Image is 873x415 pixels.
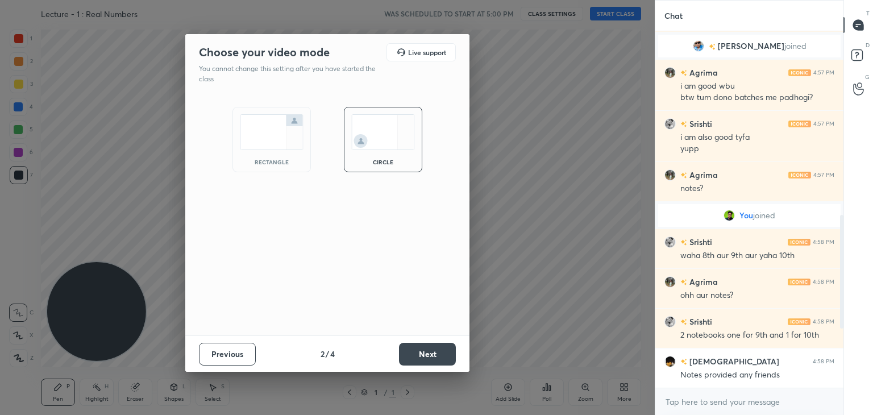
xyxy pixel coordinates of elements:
[788,318,810,325] img: iconic-light.a09c19a4.png
[687,118,712,130] h6: Srishti
[788,239,810,246] img: iconic-light.a09c19a4.png
[199,343,256,366] button: Previous
[680,183,834,194] div: notes?
[680,330,834,341] div: 2 notebooks one for 9th and 1 for 10th
[724,210,735,221] img: 88146f61898444ee917a4c8c56deeae4.jpg
[330,348,335,360] h4: 4
[664,236,676,248] img: b6efad8414df466eba66b76b99f66daa.jpg
[680,143,834,155] div: yupp
[788,121,811,127] img: iconic-light.a09c19a4.png
[687,316,712,327] h6: Srishti
[680,172,687,179] img: no-rating-badge.077c3623.svg
[680,359,687,365] img: no-rating-badge.077c3623.svg
[687,276,718,288] h6: Agrima
[680,121,687,127] img: no-rating-badge.077c3623.svg
[199,64,383,84] p: You cannot change this setting after you have started the class
[813,172,834,179] div: 4:57 PM
[693,40,704,52] img: ba29b64b735c450ca487a7f923fcf9ca.jpg
[687,67,718,78] h6: Agrima
[753,211,775,220] span: joined
[788,279,810,285] img: iconic-light.a09c19a4.png
[865,73,870,81] p: G
[866,41,870,49] p: D
[326,348,329,360] h4: /
[199,45,330,60] h2: Choose your video mode
[813,69,834,76] div: 4:57 PM
[360,159,406,165] div: circle
[664,118,676,130] img: b6efad8414df466eba66b76b99f66daa.jpg
[399,343,456,366] button: Next
[664,316,676,327] img: b6efad8414df466eba66b76b99f66daa.jpg
[813,239,834,246] div: 4:58 PM
[788,69,811,76] img: iconic-light.a09c19a4.png
[813,279,834,285] div: 4:58 PM
[680,239,687,246] img: no-rating-badge.077c3623.svg
[680,92,834,103] div: btw tum dono batches me padhogi?
[813,121,834,127] div: 4:57 PM
[813,318,834,325] div: 4:58 PM
[664,276,676,288] img: 6cfc7c23059f4cf3800add69c74d7bd1.jpg
[680,81,834,92] div: i am good wbu
[655,31,843,388] div: grid
[664,356,676,367] img: da50007a3c8f4ab3b7f519488119f2e9.jpg
[788,172,811,179] img: iconic-light.a09c19a4.png
[664,67,676,78] img: 6cfc7c23059f4cf3800add69c74d7bd1.jpg
[351,114,415,150] img: circleScreenIcon.acc0effb.svg
[709,44,716,50] img: no-rating-badge.077c3623.svg
[680,290,834,301] div: ohh aur notes?
[240,114,304,150] img: normalScreenIcon.ae25ed63.svg
[321,348,325,360] h4: 2
[687,355,779,367] h6: [DEMOGRAPHIC_DATA]
[739,211,753,220] span: You
[680,70,687,76] img: no-rating-badge.077c3623.svg
[866,9,870,18] p: T
[664,169,676,181] img: 6cfc7c23059f4cf3800add69c74d7bd1.jpg
[680,370,834,381] div: Notes provided any friends
[680,279,687,285] img: no-rating-badge.077c3623.svg
[687,169,718,181] h6: Agrima
[784,42,807,51] span: joined
[680,319,687,325] img: no-rating-badge.077c3623.svg
[680,132,834,143] div: i am also good tyfa
[813,358,834,365] div: 4:58 PM
[408,49,446,56] h5: Live support
[655,1,692,31] p: Chat
[718,42,784,51] span: [PERSON_NAME]
[680,250,834,262] div: waha 8th aur 9th aur yaha 10th
[249,159,294,165] div: rectangle
[687,236,712,248] h6: Srishti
